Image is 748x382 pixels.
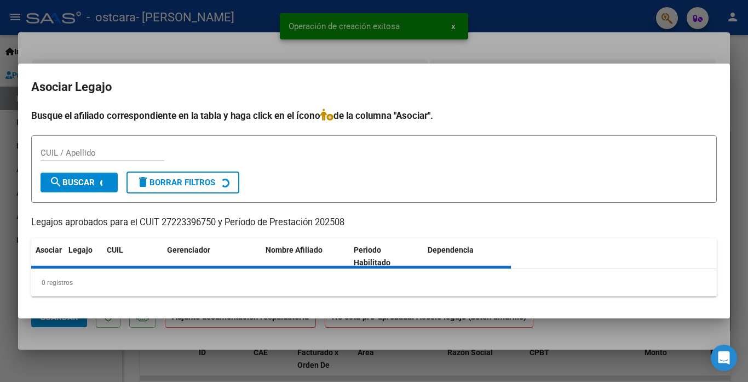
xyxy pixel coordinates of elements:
[31,216,717,230] p: Legajos aprobados para el CUIT 27223396750 y Período de Prestación 202508
[31,77,717,98] h2: Asociar Legajo
[428,246,474,254] span: Dependencia
[68,246,93,254] span: Legajo
[36,246,62,254] span: Asociar
[423,238,511,275] datatable-header-cell: Dependencia
[266,246,323,254] span: Nombre Afiliado
[354,246,390,267] span: Periodo Habilitado
[31,238,64,275] datatable-header-cell: Asociar
[711,345,737,371] div: Open Intercom Messenger
[31,269,717,297] div: 0 registros
[64,238,102,275] datatable-header-cell: Legajo
[31,109,717,123] h4: Busque el afiliado correspondiente en la tabla y haga click en el ícono de la columna "Asociar".
[163,238,261,275] datatable-header-cell: Gerenciador
[136,178,215,187] span: Borrar Filtros
[136,175,149,189] mat-icon: delete
[107,246,123,254] span: CUIL
[41,173,118,192] button: Buscar
[49,178,95,187] span: Buscar
[126,172,239,193] button: Borrar Filtros
[261,238,349,275] datatable-header-cell: Nombre Afiliado
[102,238,163,275] datatable-header-cell: CUIL
[349,238,423,275] datatable-header-cell: Periodo Habilitado
[167,246,210,254] span: Gerenciador
[49,175,62,189] mat-icon: search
